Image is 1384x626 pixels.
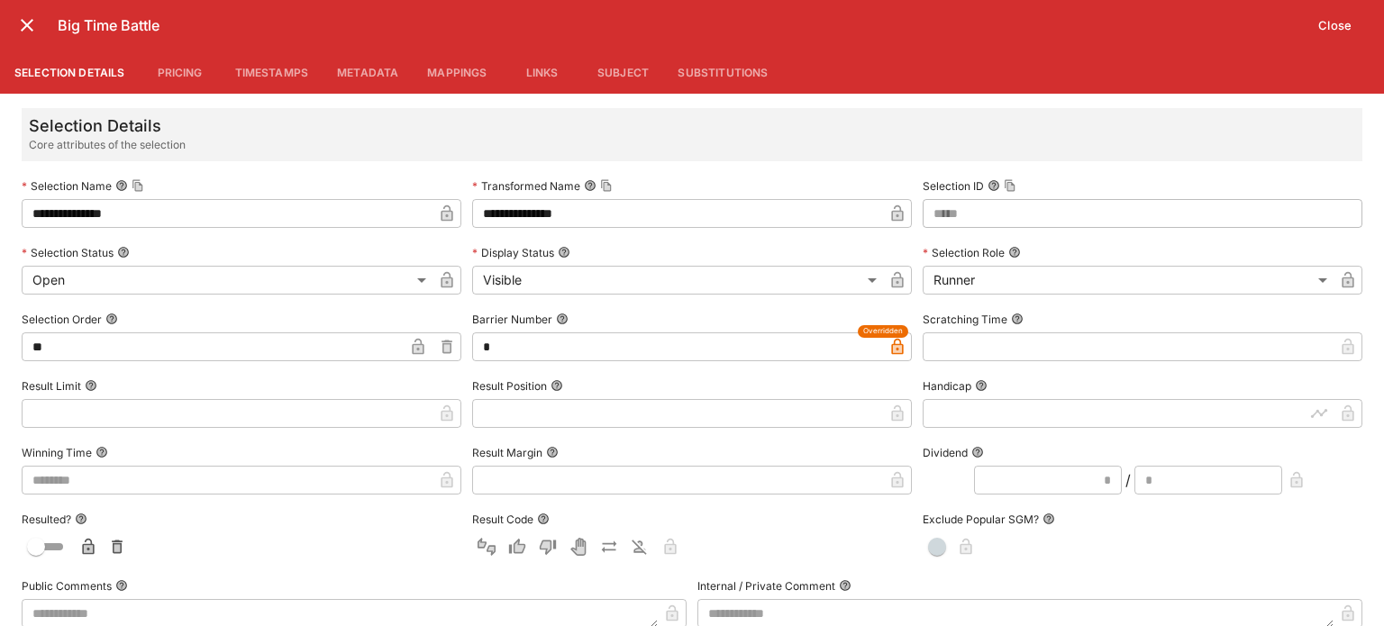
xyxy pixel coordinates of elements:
[1004,179,1016,192] button: Copy To Clipboard
[22,578,112,594] p: Public Comments
[22,512,71,527] p: Resulted?
[472,245,554,260] p: Display Status
[117,246,130,259] button: Selection Status
[96,446,108,458] button: Winning Time
[472,378,547,394] p: Result Position
[323,50,413,94] button: Metadata
[551,379,563,392] button: Result Position
[115,179,128,192] button: Selection NameCopy To Clipboard
[501,50,582,94] button: Links
[472,178,580,194] p: Transformed Name
[1011,313,1024,325] button: Scratching Time
[839,579,851,592] button: Internal / Private Comment
[75,513,87,525] button: Resulted?
[472,312,552,327] p: Barrier Number
[564,532,593,561] button: Void
[923,445,968,460] p: Dividend
[923,245,1005,260] p: Selection Role
[863,325,903,337] span: Overridden
[558,246,570,259] button: Display Status
[546,446,559,458] button: Result Margin
[556,313,569,325] button: Barrier Number
[1307,11,1362,40] button: Close
[503,532,532,561] button: Win
[697,578,835,594] p: Internal / Private Comment
[115,579,128,592] button: Public Comments
[29,115,186,136] h5: Selection Details
[582,50,663,94] button: Subject
[472,266,883,295] div: Visible
[22,445,92,460] p: Winning Time
[11,9,43,41] button: close
[472,512,533,527] p: Result Code
[595,532,624,561] button: Push
[625,532,654,561] button: Eliminated In Play
[971,446,984,458] button: Dividend
[1125,469,1131,491] div: /
[22,312,102,327] p: Selection Order
[975,379,988,392] button: Handicap
[923,378,971,394] p: Handicap
[472,532,501,561] button: Not Set
[1008,246,1021,259] button: Selection Role
[140,50,221,94] button: Pricing
[58,16,1307,35] h6: Big Time Battle
[988,179,1000,192] button: Selection IDCopy To Clipboard
[29,136,186,154] span: Core attributes of the selection
[22,178,112,194] p: Selection Name
[22,266,432,295] div: Open
[85,379,97,392] button: Result Limit
[584,179,596,192] button: Transformed NameCopy To Clipboard
[132,179,144,192] button: Copy To Clipboard
[537,513,550,525] button: Result Code
[221,50,323,94] button: Timestamps
[1043,513,1055,525] button: Exclude Popular SGM?
[923,512,1039,527] p: Exclude Popular SGM?
[105,313,118,325] button: Selection Order
[923,266,1334,295] div: Runner
[923,312,1007,327] p: Scratching Time
[923,178,984,194] p: Selection ID
[663,50,782,94] button: Substitutions
[413,50,501,94] button: Mappings
[533,532,562,561] button: Lose
[22,378,81,394] p: Result Limit
[600,179,613,192] button: Copy To Clipboard
[472,445,542,460] p: Result Margin
[22,245,114,260] p: Selection Status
